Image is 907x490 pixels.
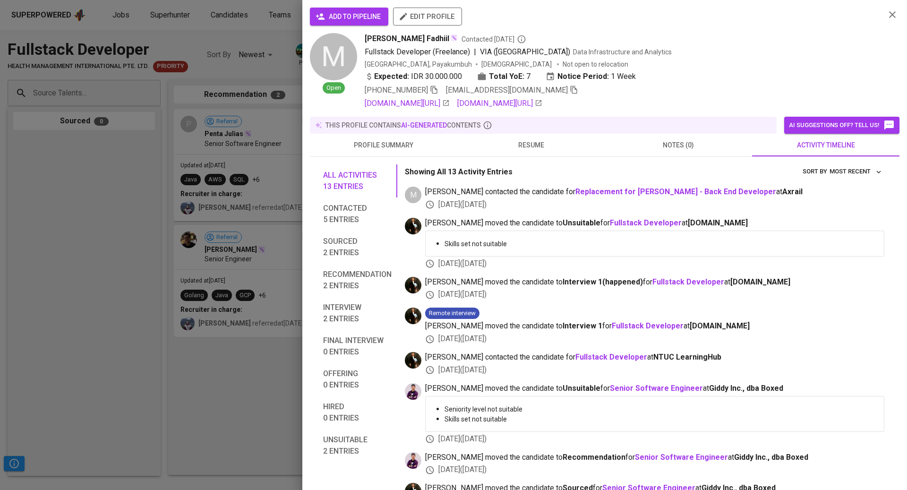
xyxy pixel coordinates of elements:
span: [DOMAIN_NAME] [730,277,790,286]
b: Total YoE: [489,71,524,82]
span: [PERSON_NAME] contacted the candidate for at [425,352,884,363]
span: edit profile [401,10,454,23]
span: [PERSON_NAME] moved the candidate to for at [425,277,884,288]
p: Showing All 13 Activity Entries [405,166,513,178]
span: | [474,46,476,58]
div: 1 Week [546,71,636,82]
div: IDR 30.000.000 [365,71,462,82]
div: [DATE] ( [DATE] ) [425,199,884,210]
span: [PERSON_NAME] moved the candidate to for at [425,452,884,463]
a: Fullstack Developer [652,277,724,286]
span: AI suggestions off? Tell us! [789,120,895,131]
div: [DATE] ( [DATE] ) [425,289,884,300]
a: [DOMAIN_NAME][URL] [365,98,450,109]
div: [DATE] ( [DATE] ) [425,464,884,475]
button: AI suggestions off? Tell us! [784,117,899,134]
span: Remote interview [425,309,479,318]
img: ridlo@glints.com [405,218,421,234]
img: magic_wand.svg [450,34,458,42]
span: Hired 0 entries [323,401,392,424]
span: Axrail [782,187,803,196]
img: ridlo@glints.com [405,352,421,369]
div: M [310,33,357,80]
p: Skills set not suitable [445,414,876,424]
span: 7 [526,71,531,82]
span: Giddy Inc., dba Boxed [734,453,808,462]
a: Senior Software Engineer [635,453,728,462]
span: Data Infrastructure and Analytics [573,48,672,56]
span: [DOMAIN_NAME] [688,218,748,227]
a: Fullstack Developer [610,218,682,227]
p: Not open to relocation [563,60,628,69]
div: [DATE] ( [DATE] ) [425,334,884,344]
div: [DATE] ( [DATE] ) [425,434,884,445]
span: All activities 13 entries [323,170,392,192]
a: Fullstack Developer [612,321,684,330]
b: Recommendation [563,453,625,462]
span: Contacted 5 entries [323,203,392,225]
img: ridlo@glints.com [405,277,421,293]
span: VIA ([GEOGRAPHIC_DATA]) [480,47,570,56]
span: [DEMOGRAPHIC_DATA] [481,60,553,69]
span: Contacted [DATE] [462,34,526,44]
span: [PERSON_NAME] contacted the candidate for at [425,187,884,198]
p: this profile contains contents [325,120,481,130]
div: [DATE] ( [DATE] ) [425,365,884,376]
b: Interview 1 ( happened ) [563,277,643,286]
div: [DATE] ( [DATE] ) [425,258,884,269]
img: erwin@glints.com [405,452,421,469]
span: [PERSON_NAME] moved the candidate to for at [425,321,884,332]
span: Most Recent [830,166,882,177]
a: [DOMAIN_NAME][URL] [457,98,542,109]
span: sort by [803,168,827,175]
button: sort by [827,164,884,179]
span: [DOMAIN_NAME] [690,321,750,330]
a: edit profile [393,12,462,20]
span: Unsuitable 2 entries [323,434,392,457]
b: Interview 1 [563,321,602,330]
button: add to pipeline [310,8,388,26]
span: Interview 2 entries [323,302,392,325]
button: edit profile [393,8,462,26]
span: Fullstack Developer (Freelance) [365,47,470,56]
p: Skills set not suitable [445,239,876,249]
div: M [405,187,421,203]
b: Notice Period: [557,71,609,82]
span: [PHONE_NUMBER] [365,86,428,95]
span: [PERSON_NAME] moved the candidate to for at [425,383,884,394]
span: Sourced 2 entries [323,236,392,258]
span: Open [323,84,345,93]
b: Unsuitable [563,218,600,227]
span: Recommendation 2 entries [323,269,392,292]
img: ridlo@glints.com [405,308,421,324]
span: add to pipeline [317,11,381,23]
span: AI-generated [401,121,447,129]
b: Unsuitable [563,384,600,393]
b: Expected: [374,71,409,82]
a: Fullstack Developer [575,352,647,361]
span: Giddy Inc., dba Boxed [709,384,783,393]
span: NTUC LearningHub [653,352,721,361]
span: Offering 0 entries [323,368,392,391]
svg: By Batam recruiter [517,34,526,44]
p: Seniority level not suitable [445,404,876,414]
a: Senior Software Engineer [610,384,703,393]
span: notes (0) [610,139,746,151]
span: resume [463,139,599,151]
span: [PERSON_NAME] moved the candidate to for at [425,218,884,229]
span: profile summary [316,139,452,151]
span: [PERSON_NAME] Fadhiil [365,33,449,44]
span: Final interview 0 entries [323,335,392,358]
img: erwin@glints.com [405,383,421,400]
a: Replacement for [PERSON_NAME] - Back End Developer [575,187,776,196]
div: [GEOGRAPHIC_DATA], Payakumbuh [365,60,472,69]
span: [EMAIL_ADDRESS][DOMAIN_NAME] [446,86,568,95]
span: activity timeline [758,139,894,151]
